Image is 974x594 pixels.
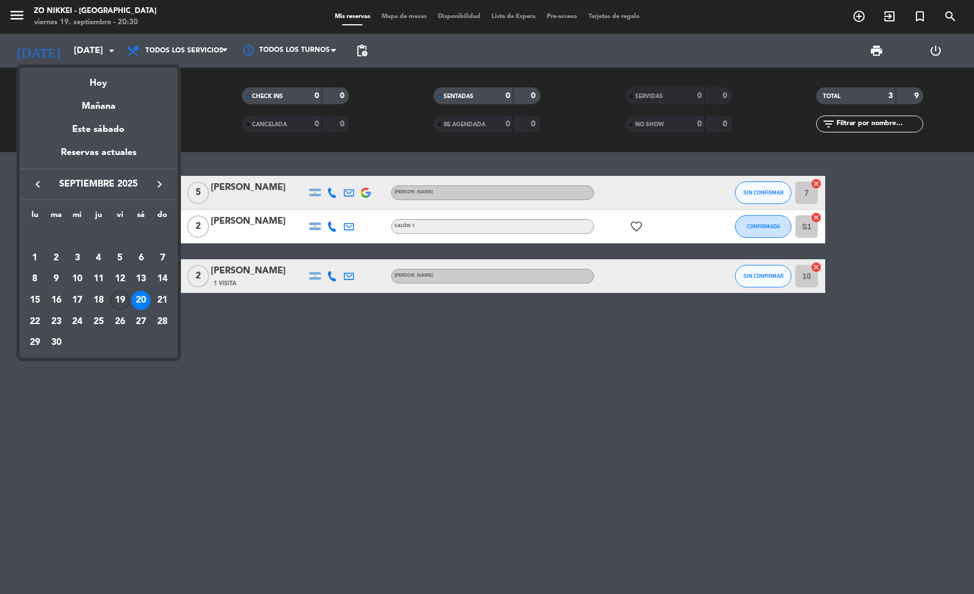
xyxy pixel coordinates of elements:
[47,291,66,310] div: 16
[67,247,88,269] td: 3 de septiembre de 2025
[131,268,152,290] td: 13 de septiembre de 2025
[153,249,172,268] div: 7
[25,333,45,352] div: 29
[131,291,150,310] div: 20
[20,68,178,91] div: Hoy
[20,114,178,145] div: Este sábado
[88,268,109,290] td: 11 de septiembre de 2025
[25,312,45,331] div: 22
[109,268,131,290] td: 12 de septiembre de 2025
[152,290,173,311] td: 21 de septiembre de 2025
[153,291,172,310] div: 21
[47,269,66,289] div: 9
[152,209,173,226] th: domingo
[68,269,87,289] div: 10
[24,226,173,247] td: SEP.
[89,249,108,268] div: 4
[109,290,131,311] td: 19 de septiembre de 2025
[25,291,45,310] div: 15
[110,249,130,268] div: 5
[67,209,88,226] th: miércoles
[47,333,66,352] div: 30
[109,209,131,226] th: viernes
[25,249,45,268] div: 1
[109,247,131,269] td: 5 de septiembre de 2025
[152,268,173,290] td: 14 de septiembre de 2025
[131,269,150,289] div: 13
[89,269,108,289] div: 11
[46,290,67,311] td: 16 de septiembre de 2025
[48,177,149,192] span: septiembre 2025
[46,209,67,226] th: martes
[110,291,130,310] div: 19
[47,249,66,268] div: 2
[131,312,150,331] div: 27
[152,247,173,269] td: 7 de septiembre de 2025
[88,311,109,333] td: 25 de septiembre de 2025
[152,311,173,333] td: 28 de septiembre de 2025
[88,209,109,226] th: jueves
[88,247,109,269] td: 4 de septiembre de 2025
[68,291,87,310] div: 17
[110,312,130,331] div: 26
[109,311,131,333] td: 26 de septiembre de 2025
[153,269,172,289] div: 14
[24,311,46,333] td: 22 de septiembre de 2025
[131,209,152,226] th: sábado
[46,311,67,333] td: 23 de septiembre de 2025
[24,333,46,354] td: 29 de septiembre de 2025
[88,290,109,311] td: 18 de septiembre de 2025
[25,269,45,289] div: 8
[131,311,152,333] td: 27 de septiembre de 2025
[67,268,88,290] td: 10 de septiembre de 2025
[110,269,130,289] div: 12
[89,312,108,331] div: 25
[28,177,48,192] button: keyboard_arrow_left
[67,290,88,311] td: 17 de septiembre de 2025
[149,177,170,192] button: keyboard_arrow_right
[68,312,87,331] div: 24
[46,268,67,290] td: 9 de septiembre de 2025
[67,311,88,333] td: 24 de septiembre de 2025
[153,178,166,191] i: keyboard_arrow_right
[89,291,108,310] div: 18
[131,290,152,311] td: 20 de septiembre de 2025
[24,209,46,226] th: lunes
[46,247,67,269] td: 2 de septiembre de 2025
[153,312,172,331] div: 28
[20,91,178,114] div: Mañana
[46,333,67,354] td: 30 de septiembre de 2025
[68,249,87,268] div: 3
[24,290,46,311] td: 15 de septiembre de 2025
[131,249,150,268] div: 6
[24,247,46,269] td: 1 de septiembre de 2025
[131,247,152,269] td: 6 de septiembre de 2025
[20,145,178,169] div: Reservas actuales
[47,312,66,331] div: 23
[24,268,46,290] td: 8 de septiembre de 2025
[31,178,45,191] i: keyboard_arrow_left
